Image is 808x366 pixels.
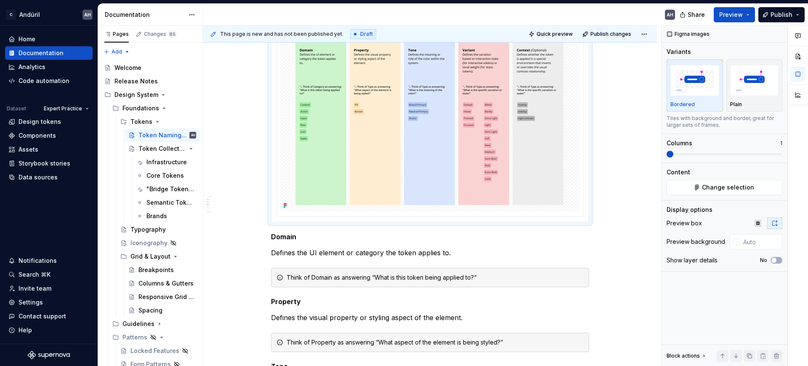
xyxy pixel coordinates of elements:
[130,239,167,247] div: Iconography
[114,91,158,99] div: Design System
[114,77,158,85] div: Release Notes
[146,212,167,220] div: Brands
[675,7,710,22] button: Share
[714,7,755,22] button: Preview
[117,250,199,263] div: Grid & Layout
[19,49,64,57] div: Documentation
[125,304,199,317] a: Spacing
[667,256,718,264] div: Show layer details
[19,118,61,126] div: Design tokens
[109,317,199,331] div: Guidelines
[667,115,782,128] div: Tiles with background and border, great for larger sets of frames.
[122,320,154,328] div: Guidelines
[667,238,725,246] div: Preview background
[138,279,194,288] div: Columns & Gutters
[28,351,70,359] svg: Supernova Logo
[580,28,635,40] button: Publish changes
[667,350,707,362] div: Block actions
[730,101,742,108] p: Plain
[5,296,93,309] a: Settings
[271,248,589,258] p: Defines the UI element or category the token applies to.
[5,323,93,337] button: Help
[19,284,51,293] div: Invite team
[5,129,93,142] a: Components
[138,266,174,274] div: Breakpoints
[19,35,35,43] div: Home
[5,157,93,170] a: Storybook stories
[138,293,194,301] div: Responsive Grid Behavior
[667,59,723,112] button: placeholderBordered
[19,256,57,265] div: Notifications
[771,11,792,19] span: Publish
[271,297,589,306] h5: Property
[125,290,199,304] a: Responsive Grid Behavior
[112,48,122,55] span: Add
[133,155,199,169] a: Infrastructure
[133,196,199,209] a: Semantic Tokens
[19,11,40,19] div: Andúril
[220,31,343,37] span: This page is new and has not been published yet.
[146,185,194,193] div: "Bridge Tokens"
[667,168,690,176] div: Content
[5,115,93,128] a: Design tokens
[5,32,93,46] a: Home
[130,225,166,234] div: Typography
[537,31,573,37] span: Quick preview
[101,46,133,58] button: Add
[667,219,702,227] div: Preview box
[670,65,719,96] img: placeholder
[19,159,70,168] div: Storybook stories
[125,263,199,277] a: Breakpoints
[19,298,43,307] div: Settings
[271,313,589,323] p: Defines the visual property or styling aspect of the element.
[101,61,199,75] a: Welcome
[109,331,199,344] div: Patterns
[138,306,162,315] div: Spacing
[287,338,584,347] div: Think of Property as answering “What aspect of the element is being styled?”
[117,236,199,250] a: Iconography
[146,198,194,207] div: Semantic Tokens
[19,145,38,154] div: Assets
[146,171,184,180] div: Core Tokens
[19,131,56,140] div: Components
[130,118,152,126] div: Tokens
[287,273,584,282] div: Think of Domain as answering “What is this token being applied to?“
[740,234,782,249] input: Auto
[146,158,187,166] div: Infrastructure
[5,143,93,156] a: Assets
[758,7,805,22] button: Publish
[688,11,705,19] span: Share
[19,173,58,182] div: Data sources
[109,102,199,115] div: Foundations
[19,77,69,85] div: Code automation
[117,344,199,358] a: Locked Features
[667,139,692,147] div: Columns
[5,282,93,295] a: Invite team
[760,257,767,264] label: No
[84,11,91,18] div: AH
[5,310,93,323] button: Contact support
[271,232,589,241] h5: Domain
[360,31,373,37] span: Draft
[5,46,93,60] a: Documentation
[719,11,743,19] span: Preview
[667,353,700,359] div: Block actions
[5,171,93,184] a: Data sources
[130,252,170,261] div: Grid & Layout
[133,169,199,182] a: Core Tokens
[702,183,754,192] span: Change selection
[133,209,199,223] a: Brands
[6,10,16,20] div: C
[133,182,199,196] a: "Bridge Tokens"
[40,103,93,115] button: Expert Practice
[590,31,631,37] span: Publish changes
[168,31,177,37] span: 85
[138,131,188,139] div: Token Naming Framework
[117,223,199,236] a: Typography
[670,101,695,108] p: Bordered
[5,60,93,74] a: Analytics
[667,48,691,56] div: Variants
[125,128,199,142] a: Token Naming FrameworkAH
[5,254,93,267] button: Notifications
[5,74,93,88] a: Code automation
